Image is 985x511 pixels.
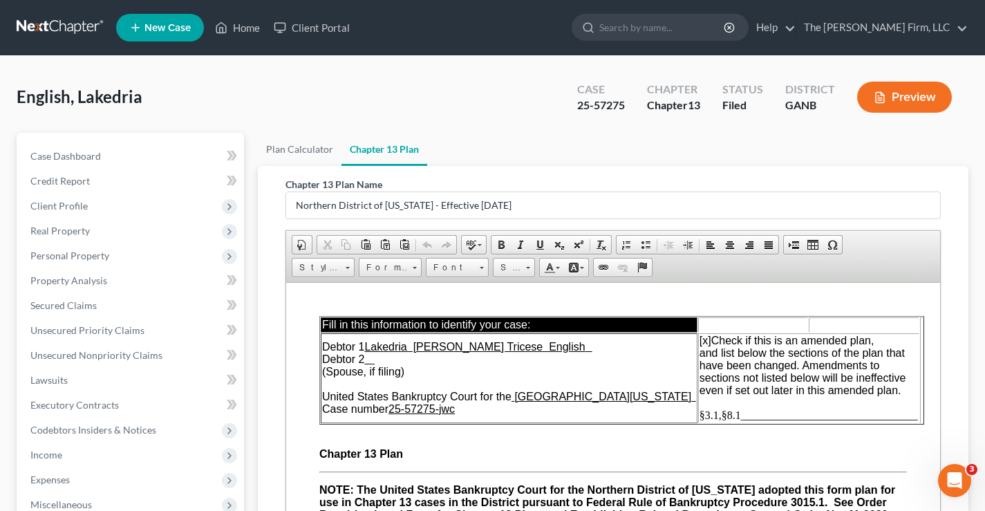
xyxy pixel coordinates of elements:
span: Codebtors Insiders & Notices [30,424,156,436]
button: Preview [857,82,952,113]
iframe: Intercom live chat [938,464,971,497]
a: Paste [356,236,375,254]
span: Unsecured Priority Claims [30,324,144,336]
a: Plan Calculator [258,133,341,166]
span: Executory Contracts [30,399,119,411]
a: Client Portal [267,15,357,40]
a: Lawsuits [19,368,244,393]
span: Styles [292,259,341,277]
div: Chapter [647,97,700,113]
a: Size [493,258,535,277]
span: Miscellaneous [30,499,92,510]
a: Font [426,258,489,277]
a: Insert/Remove Numbered List [617,236,636,254]
a: Align Left [701,236,720,254]
a: Help [749,15,796,40]
a: Format [359,258,422,277]
a: Spell Checker [462,236,486,254]
span: Client Profile [30,200,88,212]
a: Unsecured Priority Claims [19,318,244,343]
span: 13 [688,98,700,111]
a: Property Analysis [19,268,244,293]
input: Enter name... [286,192,940,219]
a: Anchor [632,259,652,277]
label: Chapter 13 Plan Name [285,177,382,192]
a: Styles [292,258,355,277]
a: Text Color [540,259,564,277]
div: District [785,82,835,97]
input: Search by name... [599,15,726,40]
a: Redo [437,236,456,254]
span: Personal Property [30,250,109,261]
a: Credit Report [19,169,244,194]
a: Italic [511,236,530,254]
div: Case [577,82,625,97]
a: The [PERSON_NAME] Firm, LLC [797,15,968,40]
a: Unlink [613,259,632,277]
a: Document Properties [292,236,312,254]
a: Cut [317,236,337,254]
a: Center [720,236,740,254]
a: Home [208,15,267,40]
span: Expenses [30,474,70,485]
span: Size [494,259,521,277]
a: Bold [491,236,511,254]
a: Secured Claims [19,293,244,318]
a: Superscript [569,236,588,254]
a: Remove Format [592,236,611,254]
a: Underline [530,236,550,254]
span: New Case [144,23,191,33]
div: Filed [722,97,763,113]
a: Paste as plain text [375,236,395,254]
a: Background Color [564,259,588,277]
div: GANB [785,97,835,113]
a: Insert/Remove Bulleted List [636,236,655,254]
a: Subscript [550,236,569,254]
span: Format [359,259,408,277]
span: Income [30,449,62,461]
a: Paste from Word [395,236,414,254]
span: English, Lakedria [17,86,142,106]
a: Executory Contracts [19,393,244,418]
a: Increase Indent [678,236,697,254]
a: Case Dashboard [19,144,244,169]
a: Unsecured Nonpriority Claims [19,343,244,368]
a: Link [594,259,613,277]
div: 25-57275 [577,97,625,113]
a: Chapter 13 Plan [341,133,427,166]
a: Justify [759,236,778,254]
span: Real Property [30,225,90,236]
a: Decrease Indent [659,236,678,254]
div: Status [722,82,763,97]
a: Insert Page Break for Printing [784,236,803,254]
span: 3 [966,464,977,475]
span: Credit Report [30,175,90,187]
span: Font [426,259,475,277]
span: Property Analysis [30,275,107,286]
div: Chapter [647,82,700,97]
a: Align Right [740,236,759,254]
a: Undo [418,236,437,254]
span: Lawsuits [30,374,68,386]
span: Unsecured Nonpriority Claims [30,349,162,361]
span: Case Dashboard [30,150,101,162]
a: Table [803,236,823,254]
span: Secured Claims [30,299,97,311]
a: Copy [337,236,356,254]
